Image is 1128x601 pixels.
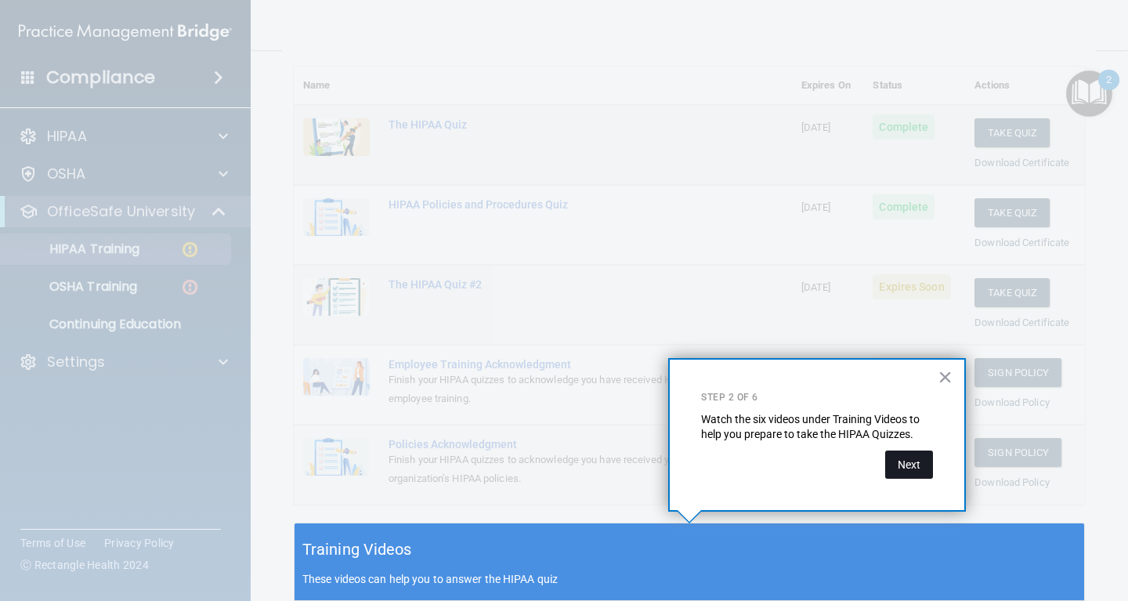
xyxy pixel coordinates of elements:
button: Close [938,364,953,389]
p: These videos can help you to answer the HIPAA quiz [302,573,1076,585]
button: Next [885,451,933,479]
h5: Training Videos [302,536,412,563]
p: Step 2 of 6 [701,391,933,404]
p: Watch the six videos under Training Videos to help you prepare to take the HIPAA Quizzes. [701,412,933,443]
